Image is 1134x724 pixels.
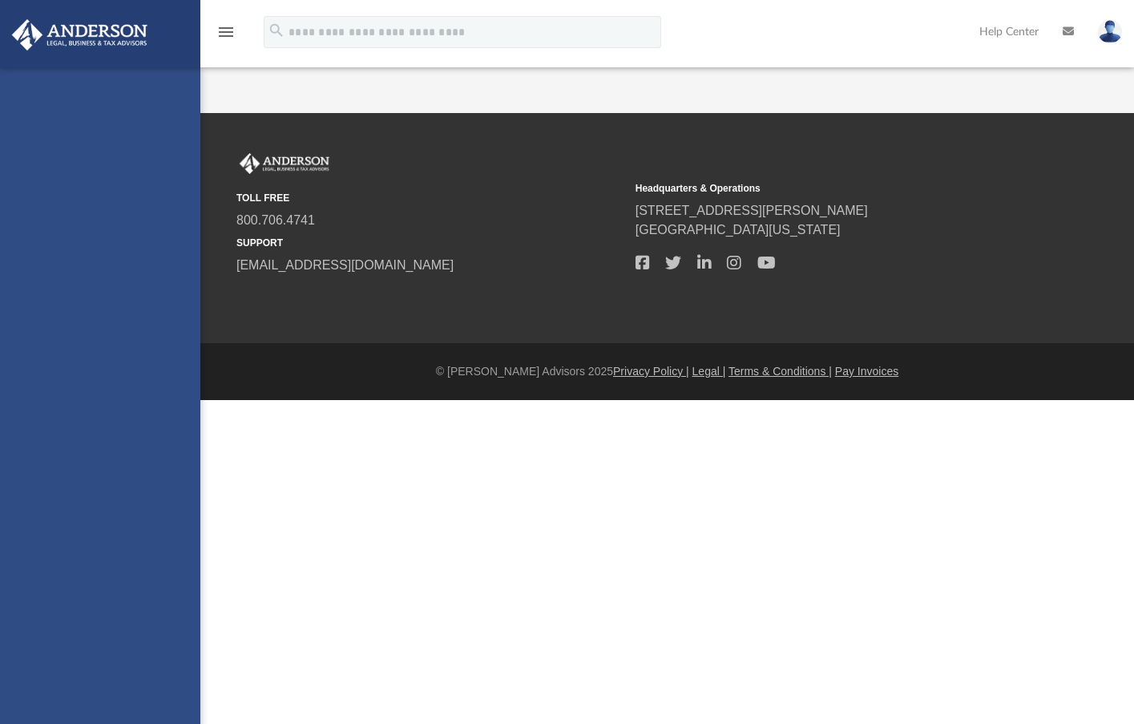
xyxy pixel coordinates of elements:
a: Legal | [692,365,726,378]
small: Headquarters & Operations [636,181,1023,196]
img: Anderson Advisors Platinum Portal [236,153,333,174]
small: SUPPORT [236,236,624,250]
img: Anderson Advisors Platinum Portal [7,19,152,51]
a: [GEOGRAPHIC_DATA][US_STATE] [636,223,841,237]
img: User Pic [1098,20,1122,43]
a: [EMAIL_ADDRESS][DOMAIN_NAME] [236,258,454,272]
a: Terms & Conditions | [728,365,832,378]
a: Privacy Policy | [613,365,689,378]
i: search [268,22,285,39]
a: Pay Invoices [835,365,898,378]
a: menu [216,30,236,42]
div: © [PERSON_NAME] Advisors 2025 [200,363,1134,380]
a: 800.706.4741 [236,213,315,227]
a: [STREET_ADDRESS][PERSON_NAME] [636,204,868,217]
i: menu [216,22,236,42]
small: TOLL FREE [236,191,624,205]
